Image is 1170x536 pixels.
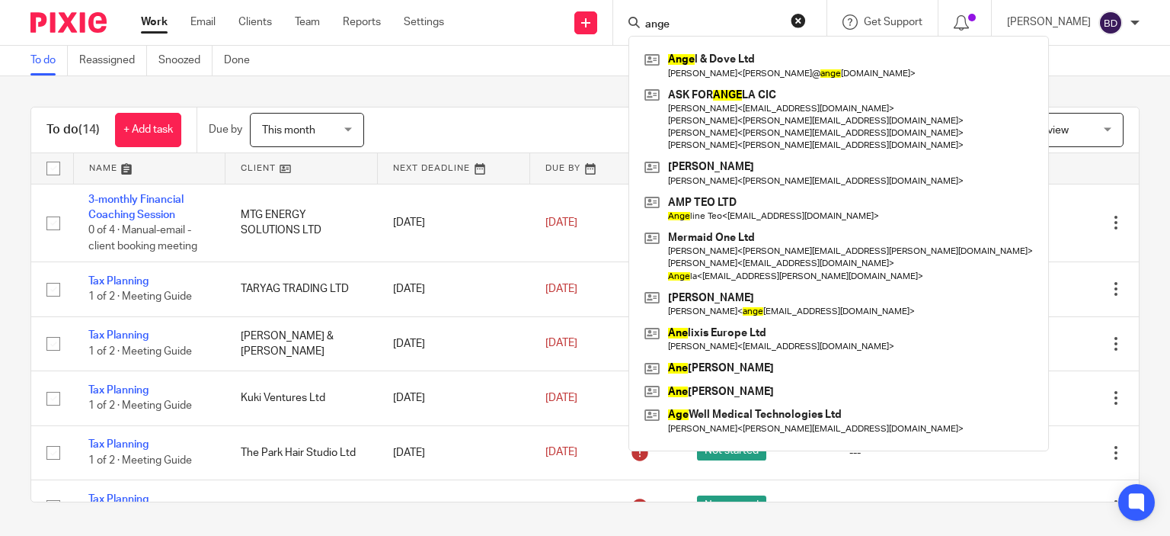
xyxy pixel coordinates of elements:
a: Done [224,46,261,75]
span: This month [262,125,315,136]
span: 0 of 4 · Manual-email - client booking meeting [88,225,197,252]
span: (14) [78,124,100,136]
h1: To do [46,122,100,138]
a: Tax Planning [88,276,149,287]
a: Clients [238,14,272,30]
a: 3-monthly Financial Coaching Session [88,194,184,220]
span: [DATE] [545,284,577,294]
a: Snoozed [158,46,213,75]
span: 1 of 2 · Meeting Guide [88,346,192,357]
td: [DATE] [378,316,530,371]
td: [DATE] [378,425,530,480]
a: Reports [343,14,381,30]
p: [PERSON_NAME] [1007,14,1091,30]
a: Team [295,14,320,30]
img: Pixie [30,12,107,33]
td: [DATE] [378,480,530,534]
span: [DATE] [545,393,577,403]
a: Tax Planning [88,330,149,341]
a: To do [30,46,68,75]
td: [DATE] [378,262,530,316]
span: Get Support [864,17,922,27]
td: MTG ENERGY SOLUTIONS LTD [225,184,378,262]
td: TARYAG TRADING LTD [225,262,378,316]
span: 1 of 2 · Meeting Guide [88,455,192,466]
span: [DATE] [545,217,577,228]
div: --- [849,499,971,515]
span: [DATE] [545,339,577,349]
td: The Park Hair Studio Ltd [225,425,378,480]
a: Reassigned [79,46,147,75]
a: Tax Planning [88,439,149,450]
input: Search [644,18,781,32]
a: Tax Planning [88,385,149,396]
a: Settings [404,14,444,30]
p: Due by [209,122,242,137]
td: [PERSON_NAME] & [PERSON_NAME] [225,316,378,371]
span: 1 of 2 · Meeting Guide [88,400,192,411]
div: --- [849,445,971,461]
td: [DATE] [378,184,530,262]
span: [DATE] [545,448,577,458]
span: Not started [697,496,766,515]
td: [PERSON_NAME] [225,480,378,534]
button: Clear [791,13,806,28]
a: + Add task [115,113,181,147]
a: Email [190,14,216,30]
td: [DATE] [378,371,530,425]
td: Kuki Ventures Ltd [225,371,378,425]
a: Tax Planning [88,494,149,505]
img: svg%3E [1098,11,1123,35]
span: 1 of 2 · Meeting Guide [88,292,192,303]
a: Work [141,14,168,30]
